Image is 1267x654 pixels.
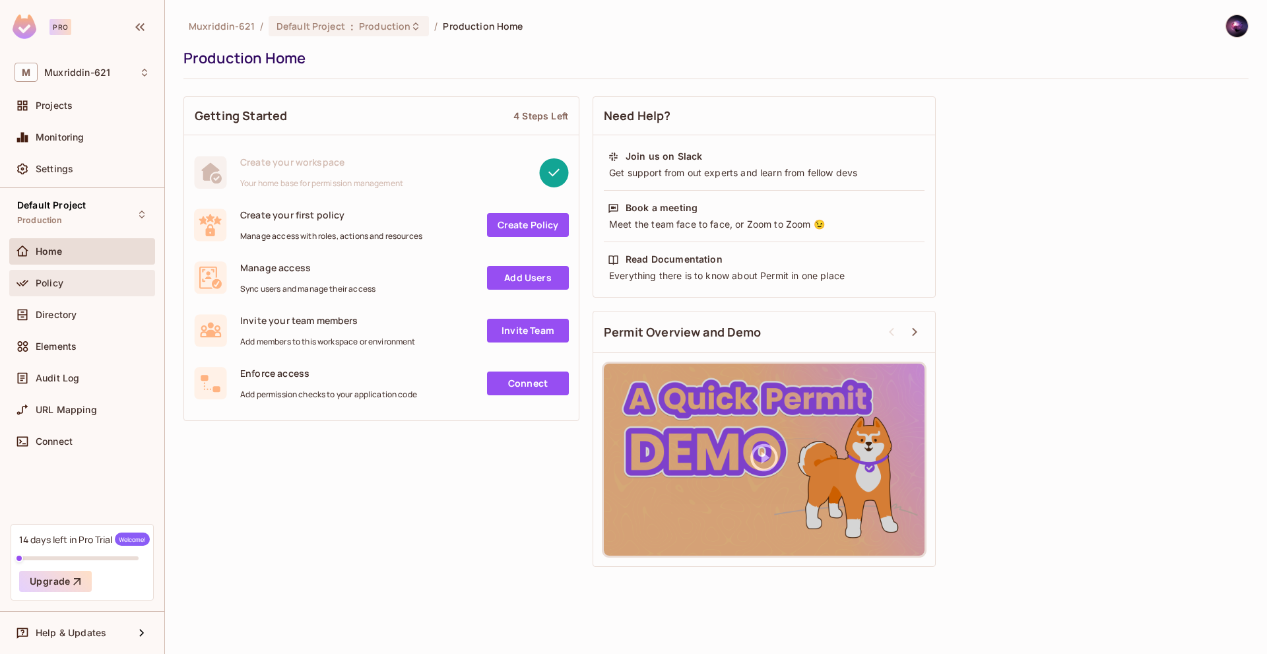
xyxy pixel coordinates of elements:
[189,20,255,32] span: the active workspace
[115,533,150,546] span: Welcome!
[240,284,375,294] span: Sync users and manage their access
[240,389,417,400] span: Add permission checks to your application code
[240,314,416,327] span: Invite your team members
[260,20,263,32] li: /
[626,253,723,266] div: Read Documentation
[13,15,36,39] img: SReyMgAAAABJRU5ErkJggg==
[36,164,73,174] span: Settings
[240,156,403,168] span: Create your workspace
[240,231,422,242] span: Manage access with roles, actions and resources
[36,405,97,415] span: URL Mapping
[15,63,38,82] span: M
[1226,15,1248,37] img: Muxriddin
[240,261,375,274] span: Manage access
[487,213,569,237] a: Create Policy
[36,132,84,143] span: Monitoring
[36,278,63,288] span: Policy
[17,200,86,211] span: Default Project
[36,310,77,320] span: Directory
[36,373,79,383] span: Audit Log
[626,201,698,214] div: Book a meeting
[608,166,921,180] div: Get support from out experts and learn from fellow devs
[604,324,762,341] span: Permit Overview and Demo
[608,218,921,231] div: Meet the team face to face, or Zoom to Zoom 😉
[49,19,71,35] div: Pro
[487,319,569,343] a: Invite Team
[183,48,1242,68] div: Production Home
[44,67,110,78] span: Workspace: Muxriddin-621
[195,108,287,124] span: Getting Started
[36,628,106,638] span: Help & Updates
[36,341,77,352] span: Elements
[608,269,921,282] div: Everything there is to know about Permit in one place
[17,215,63,226] span: Production
[513,110,568,122] div: 4 Steps Left
[487,266,569,290] a: Add Users
[36,246,63,257] span: Home
[443,20,523,32] span: Production Home
[604,108,671,124] span: Need Help?
[434,20,438,32] li: /
[487,372,569,395] a: Connect
[36,436,73,447] span: Connect
[19,533,150,546] div: 14 days left in Pro Trial
[240,178,403,189] span: Your home base for permission management
[19,571,92,592] button: Upgrade
[240,367,417,379] span: Enforce access
[36,100,73,111] span: Projects
[240,337,416,347] span: Add members to this workspace or environment
[240,209,422,221] span: Create your first policy
[359,20,410,32] span: Production
[276,20,345,32] span: Default Project
[350,21,354,32] span: :
[626,150,702,163] div: Join us on Slack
